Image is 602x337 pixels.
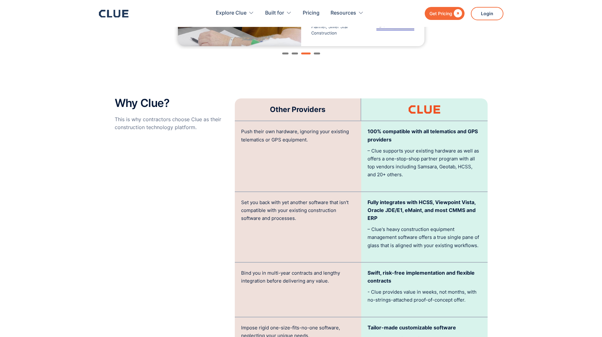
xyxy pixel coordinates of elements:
[303,3,319,23] a: Pricing
[368,269,481,285] p: Swift, risk-free implementation and flexible contracts
[241,269,355,285] p: Bind you in multi-year contracts and lengthy integration before delivering any value.
[301,53,311,54] div: Show slide 3 of 4
[216,3,246,23] div: Explore Clue
[216,3,254,23] div: Explore Clue
[471,7,503,20] a: Login
[314,53,320,54] div: Show slide 4 of 4
[452,9,462,17] div: 
[368,198,481,222] p: Fully integrates with HCSS, Viewpoint Vista, Oracle JDE/E1, eMaint, and most CMMS and ERP
[488,248,602,337] iframe: Chat Widget
[368,324,481,332] p: Tailor-made customizable software
[331,3,356,23] div: Resources
[331,3,364,23] div: Resources
[368,128,481,143] p: 100% compatible with all telematics and GPS providers
[265,3,292,23] div: Built for
[241,198,355,222] p: Set you back with yet another software that isn't compatible with your existing construction soft...
[368,225,481,249] p: – Clue's heavy construction equipment management software offers a true single pane of glass that...
[115,97,228,109] h2: Why Clue?
[115,115,228,131] p: This is why contractors choose Clue as their construction technology platform.
[282,53,289,54] div: Show slide 1 of 4
[368,288,481,304] p: - Clue provides value in weeks, not months, with no-strings-attached proof-of-concept offer.
[425,7,465,20] a: Get Pricing
[368,147,481,179] p: – Clue supports your existing hardware as well as offers a one-stop-shop partner program with all...
[265,3,284,23] div: Built for
[292,53,298,54] div: Show slide 2 of 4
[409,105,440,114] img: Clue logo orange
[270,105,325,114] h3: Other Providers
[241,128,355,143] p: Push their own hardware, ignoring your existing telematics or GPS equipment.
[429,9,452,17] div: Get Pricing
